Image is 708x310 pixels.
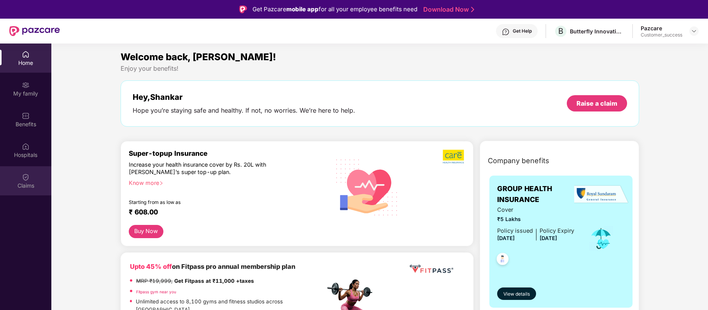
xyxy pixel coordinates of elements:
[502,28,510,36] img: svg+xml;base64,PHN2ZyBpZD0iSGVscC0zMngzMiIgeG1sbnM9Imh0dHA6Ly93d3cudzMub3JnLzIwMDAvc3ZnIiB3aWR0aD...
[130,263,295,270] b: on Fitpass pro annual membership plan
[497,226,533,235] div: Policy issued
[589,226,614,251] img: icon
[286,5,319,13] strong: mobile app
[22,81,30,89] img: svg+xml;base64,PHN2ZyB3aWR0aD0iMjAiIGhlaWdodD0iMjAiIHZpZXdCb3g9IjAgMCAyMCAyMCIgZmlsbD0ibm9uZSIgeG...
[540,235,557,241] span: [DATE]
[330,149,404,225] img: svg+xml;base64,PHN2ZyB4bWxucz0iaHR0cDovL3d3dy53My5vcmcvMjAwMC9zdmciIHhtbG5zOnhsaW5rPSJodHRwOi8vd3...
[641,24,682,32] div: Pazcare
[497,235,515,241] span: [DATE]
[129,149,325,157] div: Super-topup Insurance
[577,99,617,108] div: Raise a claim
[497,206,574,214] span: Cover
[497,287,536,300] button: View details
[9,26,60,36] img: New Pazcare Logo
[136,289,176,294] a: Fitpass gym near you
[471,5,474,14] img: Stroke
[174,278,254,284] strong: Get Fitpass at ₹11,000 +taxes
[22,173,30,181] img: svg+xml;base64,PHN2ZyBpZD0iQ2xhaW0iIHhtbG5zPSJodHRwOi8vd3d3LnczLm9yZy8yMDAwL3N2ZyIgd2lkdGg9IjIwIi...
[129,199,292,205] div: Starting from as low as
[129,208,317,217] div: ₹ 608.00
[408,262,455,276] img: fppp.png
[691,28,697,34] img: svg+xml;base64,PHN2ZyBpZD0iRHJvcGRvd24tMzJ4MzIiIHhtbG5zPSJodHRwOi8vd3d3LnczLm9yZy8yMDAwL3N2ZyIgd2...
[239,5,247,13] img: Logo
[641,32,682,38] div: Customer_success
[497,215,574,223] span: ₹5 Lakhs
[133,92,355,102] div: Hey, Shankar
[503,291,530,298] span: View details
[121,64,639,73] div: Enjoy your benefits!
[129,225,164,238] button: Buy Now
[488,155,549,166] span: Company benefits
[22,51,30,58] img: svg+xml;base64,PHN2ZyBpZD0iSG9tZSIgeG1sbnM9Imh0dHA6Ly93d3cudzMub3JnLzIwMDAvc3ZnIiB3aWR0aD0iMjAiIG...
[22,143,30,150] img: svg+xml;base64,PHN2ZyBpZD0iSG9zcGl0YWxzIiB4bWxucz0iaHR0cDovL3d3dy53My5vcmcvMjAwMC9zdmciIHdpZHRoPS...
[497,183,578,206] span: GROUP HEALTH INSURANCE
[558,26,563,36] span: B
[136,278,173,284] del: MRP ₹19,999,
[129,161,291,176] div: Increase your health insurance cover by Rs. 20L with [PERSON_NAME]’s super top-up plan.
[570,28,624,35] div: Butterfly Innovations Private Limited
[574,185,629,204] img: insurerLogo
[443,149,465,164] img: b5dec4f62d2307b9de63beb79f102df3.png
[130,263,172,270] b: Upto 45% off
[22,112,30,120] img: svg+xml;base64,PHN2ZyBpZD0iQmVuZWZpdHMiIHhtbG5zPSJodHRwOi8vd3d3LnczLm9yZy8yMDAwL3N2ZyIgd2lkdGg9Ij...
[133,106,355,115] div: Hope you’re staying safe and healthy. If not, no worries. We’re here to help.
[513,28,532,34] div: Get Help
[540,226,574,235] div: Policy Expiry
[159,181,163,185] span: right
[121,51,276,63] span: Welcome back, [PERSON_NAME]!
[129,179,321,185] div: Know more
[493,251,512,270] img: svg+xml;base64,PHN2ZyB4bWxucz0iaHR0cDovL3d3dy53My5vcmcvMjAwMC9zdmciIHdpZHRoPSI0OC45NDMiIGhlaWdodD...
[252,5,417,14] div: Get Pazcare for all your employee benefits need
[423,5,472,14] a: Download Now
